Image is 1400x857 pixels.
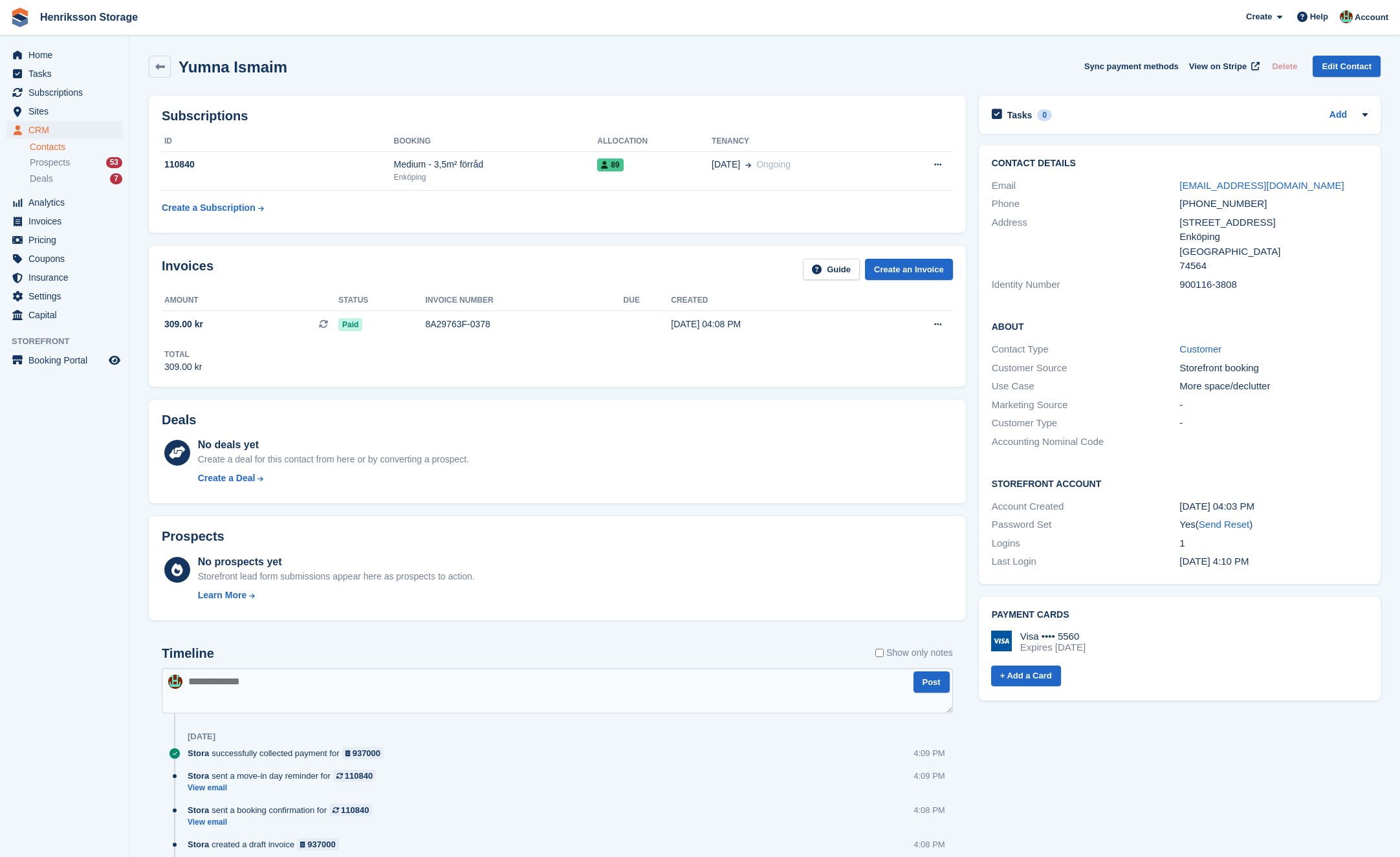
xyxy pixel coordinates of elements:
a: menu [6,268,122,287]
div: Phone [992,197,1180,212]
span: Booking Portal [28,351,106,369]
a: menu [6,46,122,64]
div: 8A29763F-0378 [425,318,623,331]
div: 937000 [353,747,380,759]
th: Tenancy [712,131,891,152]
span: Stora [188,770,209,782]
div: [DATE] 04:08 PM [671,318,874,331]
a: 110840 [329,804,372,816]
div: 309.00 kr [164,360,202,374]
div: 4:08 PM [913,804,945,816]
div: More space/declutter [1179,379,1368,394]
div: Accounting Nominal Code [992,435,1180,450]
span: View on Stripe [1189,60,1247,73]
div: 110840 [162,158,393,171]
a: Send Reset [1199,519,1249,530]
div: Enköping [1179,230,1368,244]
h2: Tasks [1007,109,1033,121]
span: Coupons [28,250,106,268]
a: menu [6,121,122,139]
h2: Storefront Account [992,477,1368,490]
img: Visa Logo [991,631,1012,651]
h2: Yumna Ismaim [179,58,287,76]
button: Post [913,671,950,693]
div: - [1179,398,1368,413]
th: Booking [393,131,597,152]
div: Learn More [198,589,246,602]
div: 53 [106,157,122,168]
span: Stora [188,838,209,851]
th: Created [671,290,874,311]
span: Tasks [28,65,106,83]
a: menu [6,231,122,249]
div: 7 [110,173,122,184]
div: - [1179,416,1368,431]
div: sent a move-in day reminder for [188,770,382,782]
img: stora-icon-8386f47178a22dfd0bd8f6a31ec36ba5ce8667c1dd55bd0f319d3a0aa187defe.svg [10,8,30,27]
span: Subscriptions [28,83,106,102]
div: Marketing Source [992,398,1180,413]
div: Identity Number [992,277,1180,292]
span: Ongoing [756,159,791,169]
div: successfully collected payment for [188,747,390,759]
a: [EMAIL_ADDRESS][DOMAIN_NAME] [1179,180,1344,191]
span: Home [28,46,106,64]
a: menu [6,65,122,83]
div: Create a Deal [198,472,256,485]
div: 937000 [307,838,335,851]
div: Storefront lead form submissions appear here as prospects to action. [198,570,475,583]
th: ID [162,131,393,152]
a: 937000 [297,838,339,851]
div: 1 [1179,536,1368,551]
a: menu [6,287,122,305]
h2: Invoices [162,259,213,280]
div: Create a Subscription [162,201,256,215]
a: Edit Contact [1313,56,1381,77]
span: 309.00 kr [164,318,203,331]
div: Medium - 3,5m² förråd [393,158,597,171]
span: 89 [597,158,623,171]
div: 900116-3808 [1179,277,1368,292]
span: Pricing [28,231,106,249]
div: Customer Source [992,361,1180,376]
a: menu [6,102,122,120]
div: 4:09 PM [913,747,945,759]
div: sent a booking confirmation for [188,804,378,816]
a: View email [188,817,378,828]
div: 4:09 PM [913,770,945,782]
button: Sync payment methods [1084,56,1179,77]
a: View on Stripe [1184,56,1262,77]
div: No deals yet [198,437,469,453]
a: 110840 [333,770,376,782]
span: Invoices [28,212,106,230]
h2: Prospects [162,529,224,544]
div: Use Case [992,379,1180,394]
div: Create a deal for this contact from here or by converting a prospect. [198,453,469,466]
h2: Deals [162,413,196,428]
a: Create an Invoice [865,259,953,280]
a: Deals 7 [30,172,122,186]
span: Create [1246,10,1272,23]
h2: Payment cards [992,610,1368,620]
div: Password Set [992,517,1180,532]
div: Logins [992,536,1180,551]
span: Analytics [28,193,106,212]
span: Insurance [28,268,106,287]
div: 0 [1037,109,1052,121]
div: 110840 [341,804,369,816]
a: Guide [803,259,860,280]
a: Contacts [30,141,122,153]
div: Yes [1179,517,1368,532]
div: 110840 [345,770,373,782]
h2: Subscriptions [162,109,953,124]
a: menu [6,83,122,102]
a: menu [6,212,122,230]
h2: About [992,320,1368,332]
div: 74564 [1179,259,1368,274]
div: Total [164,349,202,360]
span: Prospects [30,157,70,169]
div: [GEOGRAPHIC_DATA] [1179,244,1368,259]
div: Visa •••• 5560 [1020,631,1086,642]
a: Preview store [107,353,122,368]
button: Delete [1267,56,1302,77]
